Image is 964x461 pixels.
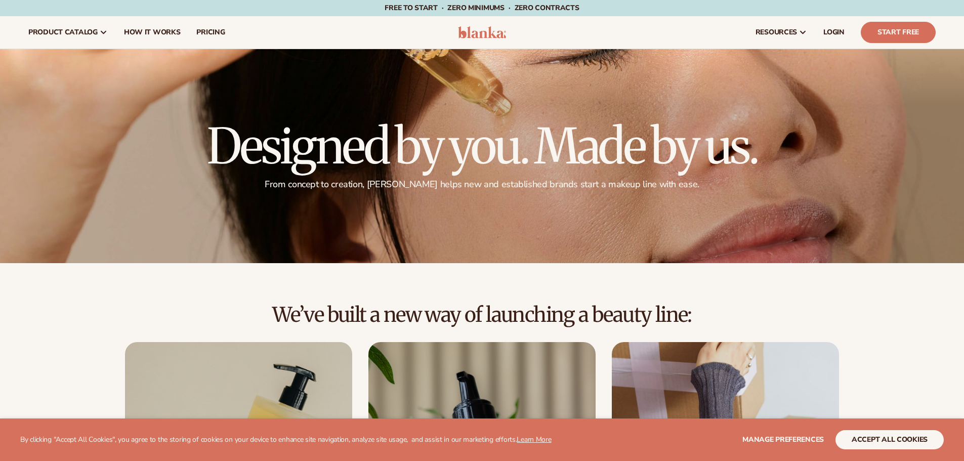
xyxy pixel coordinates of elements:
span: pricing [196,28,225,36]
a: pricing [188,16,233,49]
a: product catalog [20,16,116,49]
span: How It Works [124,28,181,36]
button: Manage preferences [742,430,824,449]
span: Free to start · ZERO minimums · ZERO contracts [385,3,579,13]
span: LOGIN [823,28,845,36]
h2: We’ve built a new way of launching a beauty line: [28,304,936,326]
img: logo [458,26,506,38]
a: resources [747,16,815,49]
p: From concept to creation, [PERSON_NAME] helps new and established brands start a makeup line with... [207,179,758,190]
span: resources [756,28,797,36]
h1: Designed by you. Made by us. [207,122,758,171]
a: Learn More [517,435,551,444]
a: Start Free [861,22,936,43]
button: accept all cookies [835,430,944,449]
a: LOGIN [815,16,853,49]
p: By clicking "Accept All Cookies", you agree to the storing of cookies on your device to enhance s... [20,436,552,444]
span: product catalog [28,28,98,36]
a: How It Works [116,16,189,49]
span: Manage preferences [742,435,824,444]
